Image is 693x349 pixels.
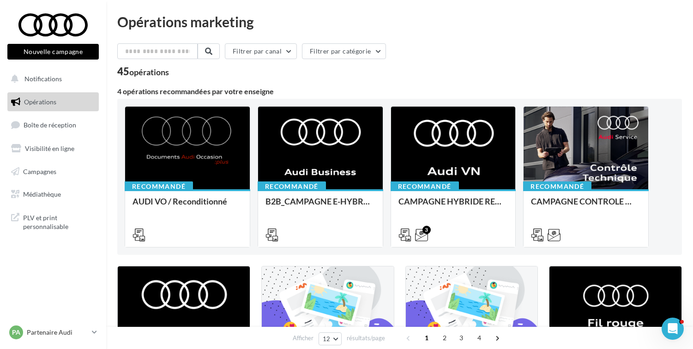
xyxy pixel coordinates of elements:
[129,68,169,76] div: opérations
[7,44,99,60] button: Nouvelle campagne
[265,197,375,215] div: B2B_CAMPAGNE E-HYBRID OCTOBRE
[23,167,56,175] span: Campagnes
[6,208,101,235] a: PLV et print personnalisable
[225,43,297,59] button: Filtrer par canal
[472,331,487,345] span: 4
[6,162,101,181] a: Campagnes
[6,115,101,135] a: Boîte de réception
[323,335,331,343] span: 12
[454,331,469,345] span: 3
[133,197,242,215] div: AUDI VO / Reconditionné
[437,331,452,345] span: 2
[25,144,74,152] span: Visibilité en ligne
[23,190,61,198] span: Médiathèque
[293,334,313,343] span: Afficher
[6,92,101,112] a: Opérations
[419,331,434,345] span: 1
[6,69,97,89] button: Notifications
[24,121,76,129] span: Boîte de réception
[662,318,684,340] iframe: Intercom live chat
[347,334,385,343] span: résultats/page
[7,324,99,341] a: PA Partenaire Audi
[12,328,20,337] span: PA
[422,226,431,234] div: 3
[398,197,508,215] div: CAMPAGNE HYBRIDE RECHARGEABLE
[27,328,88,337] p: Partenaire Audi
[391,181,459,192] div: Recommandé
[24,98,56,106] span: Opérations
[531,197,641,215] div: CAMPAGNE CONTROLE TECHNIQUE 25€ OCTOBRE
[258,181,326,192] div: Recommandé
[6,139,101,158] a: Visibilité en ligne
[117,66,169,77] div: 45
[117,15,682,29] div: Opérations marketing
[302,43,386,59] button: Filtrer par catégorie
[24,75,62,83] span: Notifications
[523,181,591,192] div: Recommandé
[125,181,193,192] div: Recommandé
[319,332,342,345] button: 12
[117,88,682,95] div: 4 opérations recommandées par votre enseigne
[6,185,101,204] a: Médiathèque
[23,211,95,231] span: PLV et print personnalisable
